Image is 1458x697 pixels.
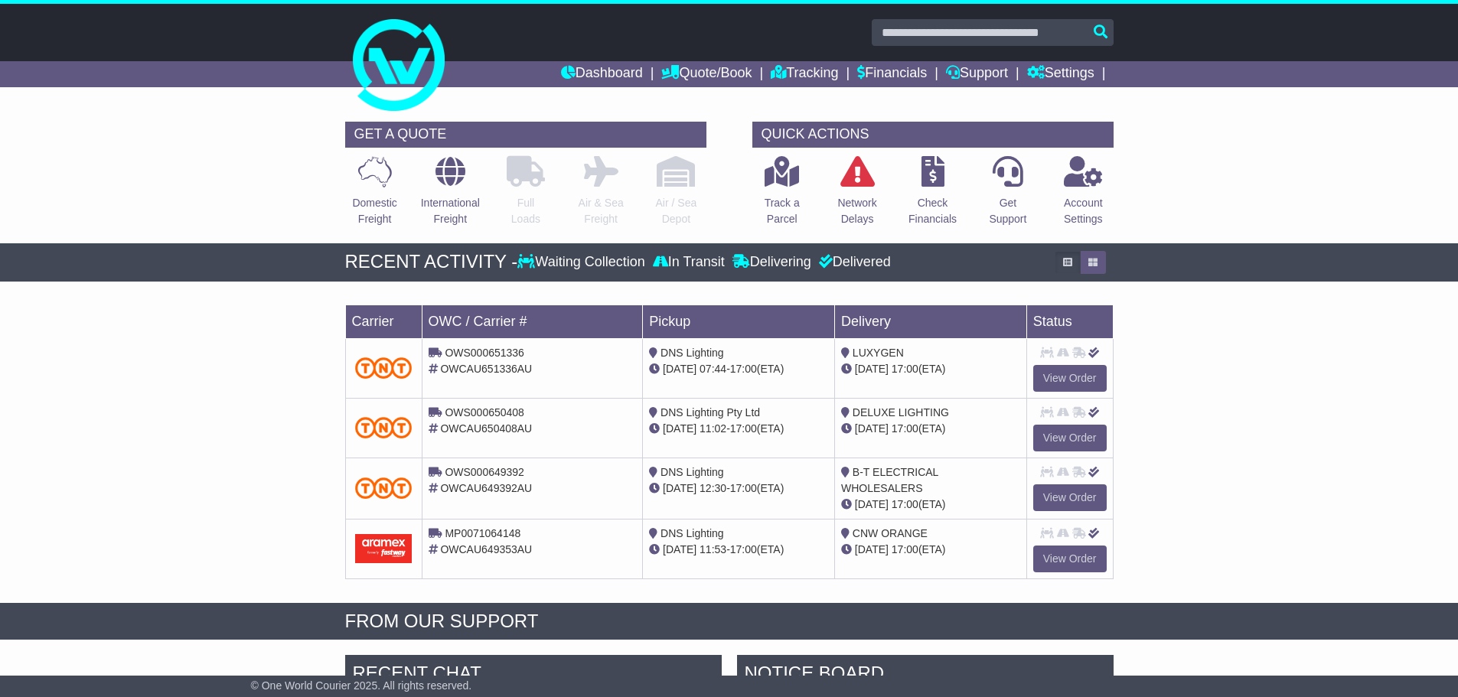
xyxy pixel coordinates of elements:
[649,480,828,497] div: - (ETA)
[908,195,957,227] p: Check Financials
[1033,365,1107,392] a: View Order
[855,543,889,555] span: [DATE]
[643,305,835,338] td: Pickup
[649,542,828,558] div: - (ETA)
[892,543,918,555] span: 17:00
[841,466,938,494] span: B-T ELECTRICAL WHOLESALERS
[345,122,706,148] div: GET A QUOTE
[730,422,757,435] span: 17:00
[771,61,838,87] a: Tracking
[420,155,481,236] a: InternationalFreight
[989,195,1026,227] p: Get Support
[730,363,757,375] span: 17:00
[649,421,828,437] div: - (ETA)
[345,611,1114,633] div: FROM OUR SUPPORT
[445,527,520,539] span: MP0071064148
[355,477,413,498] img: TNT_Domestic.png
[841,361,1020,377] div: (ETA)
[355,534,413,562] img: Aramex.png
[730,482,757,494] span: 17:00
[700,363,726,375] span: 07:44
[351,155,397,236] a: DomesticFreight
[988,155,1027,236] a: GetSupport
[421,195,480,227] p: International Freight
[1033,546,1107,572] a: View Order
[834,305,1026,338] td: Delivery
[908,155,957,236] a: CheckFinancials
[855,422,889,435] span: [DATE]
[752,122,1114,148] div: QUICK ACTIONS
[251,679,472,692] span: © One World Courier 2025. All rights reserved.
[352,195,396,227] p: Domestic Freight
[661,61,752,87] a: Quote/Book
[445,347,524,359] span: OWS000651336
[649,361,828,377] div: - (ETA)
[892,363,918,375] span: 17:00
[700,543,726,555] span: 11:53
[579,195,624,227] p: Air & Sea Freight
[765,195,800,227] p: Track a Parcel
[355,357,413,378] img: TNT_Domestic.png
[561,61,643,87] a: Dashboard
[507,195,545,227] p: Full Loads
[440,422,532,435] span: OWCAU650408AU
[663,482,696,494] span: [DATE]
[345,305,422,338] td: Carrier
[355,417,413,438] img: TNT_Domestic.png
[517,254,648,271] div: Waiting Collection
[661,406,760,419] span: DNS Lighting Pty Ltd
[853,406,949,419] span: DELUXE LIGHTING
[663,543,696,555] span: [DATE]
[440,543,532,555] span: OWCAU649353AU
[440,482,532,494] span: OWCAU649392AU
[345,251,518,273] div: RECENT ACTIVITY -
[1033,484,1107,511] a: View Order
[1026,305,1113,338] td: Status
[1027,61,1094,87] a: Settings
[857,61,927,87] a: Financials
[853,347,904,359] span: LUXYGEN
[445,406,524,419] span: OWS000650408
[837,155,877,236] a: NetworkDelays
[1063,155,1104,236] a: AccountSettings
[440,363,532,375] span: OWCAU651336AU
[649,254,729,271] div: In Transit
[737,655,1114,696] div: NOTICE BOARD
[661,466,724,478] span: DNS Lighting
[422,305,643,338] td: OWC / Carrier #
[764,155,801,236] a: Track aParcel
[855,363,889,375] span: [DATE]
[661,527,724,539] span: DNS Lighting
[663,422,696,435] span: [DATE]
[656,195,697,227] p: Air / Sea Depot
[1064,195,1103,227] p: Account Settings
[841,421,1020,437] div: (ETA)
[700,422,726,435] span: 11:02
[445,466,524,478] span: OWS000649392
[661,347,724,359] span: DNS Lighting
[815,254,891,271] div: Delivered
[855,498,889,510] span: [DATE]
[700,482,726,494] span: 12:30
[892,498,918,510] span: 17:00
[841,542,1020,558] div: (ETA)
[663,363,696,375] span: [DATE]
[946,61,1008,87] a: Support
[892,422,918,435] span: 17:00
[841,497,1020,513] div: (ETA)
[730,543,757,555] span: 17:00
[853,527,928,539] span: CNW ORANGE
[729,254,815,271] div: Delivering
[1033,425,1107,451] a: View Order
[837,195,876,227] p: Network Delays
[345,655,722,696] div: RECENT CHAT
